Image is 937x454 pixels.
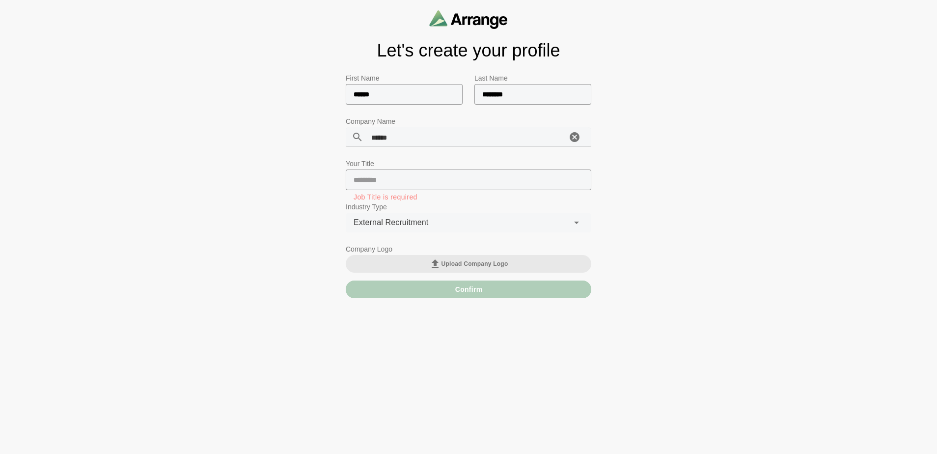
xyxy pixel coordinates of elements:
p: Company Logo [346,243,591,255]
span: Upload Company Logo [429,258,508,270]
h1: Let's create your profile [346,41,591,60]
button: Upload Company Logo [346,255,591,273]
p: Your Title [346,158,591,170]
div: Job Title is required [354,194,583,200]
p: Company Name [346,115,591,127]
i: Clear [569,131,580,143]
p: First Name [346,72,463,84]
img: arrangeai-name-small-logo.4d2b8aee.svg [429,10,508,29]
p: Industry Type [346,201,591,213]
span: External Recruitment [354,216,428,229]
p: Last Name [474,72,591,84]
